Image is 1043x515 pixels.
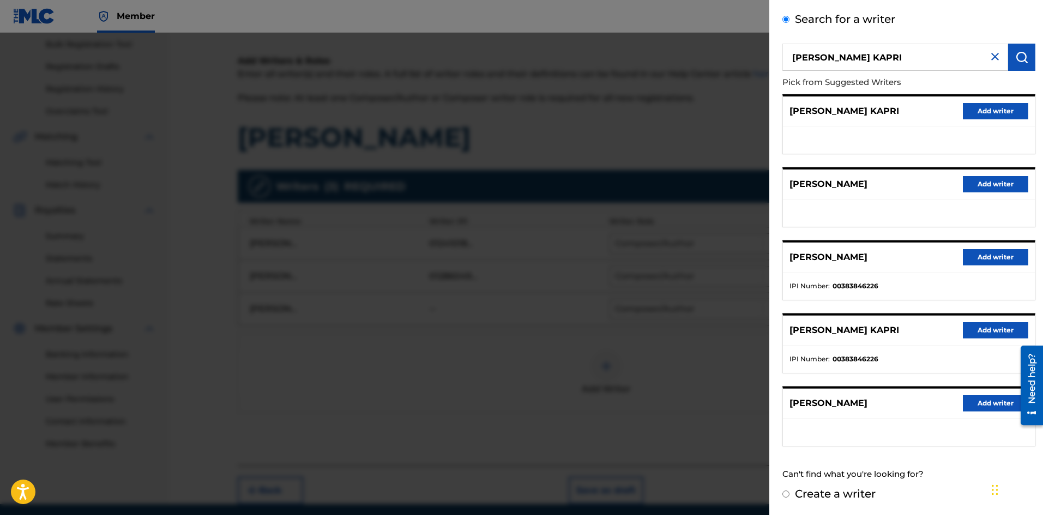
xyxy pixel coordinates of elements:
[992,474,998,506] div: Drag
[963,249,1028,265] button: Add writer
[789,324,899,337] p: [PERSON_NAME] KAPRI
[795,487,876,500] label: Create a writer
[833,354,878,364] strong: 00383846226
[833,281,878,291] strong: 00383846226
[782,71,973,94] p: Pick from Suggested Writers
[988,463,1043,515] iframe: Chat Widget
[789,251,867,264] p: [PERSON_NAME]
[963,103,1028,119] button: Add writer
[782,463,1035,486] div: Can't find what you're looking for?
[97,10,110,23] img: Top Rightsholder
[789,397,867,410] p: [PERSON_NAME]
[789,178,867,191] p: [PERSON_NAME]
[782,44,1008,71] input: Search writer's name or IPI Number
[117,10,155,22] span: Member
[1015,51,1028,64] img: Search Works
[988,50,1002,63] img: close
[789,105,899,118] p: [PERSON_NAME] KAPRI
[789,354,830,364] span: IPI Number :
[13,8,55,24] img: MLC Logo
[963,395,1028,411] button: Add writer
[789,281,830,291] span: IPI Number :
[1012,342,1043,429] iframe: Resource Center
[963,322,1028,338] button: Add writer
[963,176,1028,192] button: Add writer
